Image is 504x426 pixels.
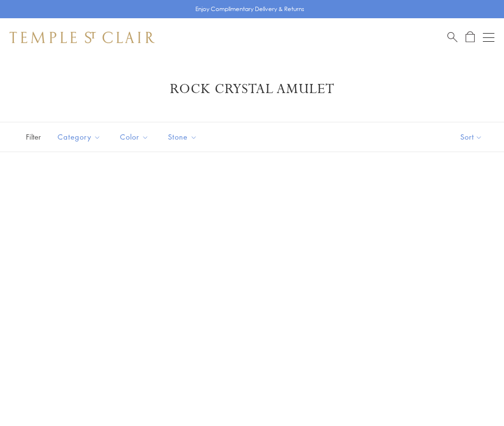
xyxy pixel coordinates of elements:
[163,131,204,143] span: Stone
[10,32,155,43] img: Temple St. Clair
[115,131,156,143] span: Color
[195,4,304,14] p: Enjoy Complimentary Delivery & Returns
[161,126,204,148] button: Stone
[113,126,156,148] button: Color
[439,122,504,152] button: Show sort by
[447,31,457,43] a: Search
[53,131,108,143] span: Category
[50,126,108,148] button: Category
[24,81,480,98] h1: Rock Crystal Amulet
[466,31,475,43] a: Open Shopping Bag
[483,32,494,43] button: Open navigation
